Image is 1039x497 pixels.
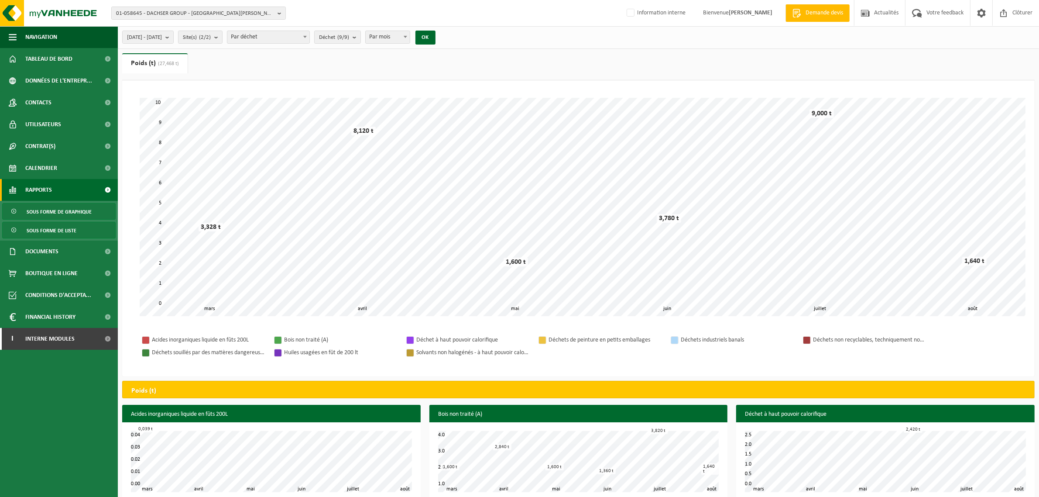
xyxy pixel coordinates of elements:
div: Acides inorganiques liquide en fûts 200L [152,335,265,345]
button: OK [415,31,435,45]
div: Déchets non recyclables, techniquement non combustibles (combustibles) [813,335,926,345]
div: Solvants non halogénés - à haut pouvoir calorifique en fût 200L [416,347,530,358]
div: 1,600 t [545,464,564,470]
strong: [PERSON_NAME] [729,10,772,16]
span: Utilisateurs [25,114,61,135]
div: Déchet à haut pouvoir calorifique [416,335,530,345]
span: Par mois [365,31,410,44]
a: Demande devis [785,4,850,22]
span: Contrat(s) [25,135,55,157]
count: (2/2) [199,35,211,40]
span: Contacts [25,92,51,114]
span: 01-058645 - DACHSER GROUP - [GEOGRAPHIC_DATA][PERSON_NAME][DEMOGRAPHIC_DATA] ZONE INDUSTRIELLE DU... [116,7,274,20]
a: Sous forme de graphique [2,203,116,220]
div: Déchets industriels banals [681,335,794,345]
div: Déchets souillés par des matières dangereuses pour l'environnement [152,347,265,358]
count: (9/9) [337,35,349,40]
span: Sous forme de graphique [27,204,92,220]
span: Conditions d'accepta... [25,284,91,306]
label: Information interne [625,7,686,20]
span: I [9,328,17,350]
span: Financial History [25,306,75,328]
button: 01-058645 - DACHSER GROUP - [GEOGRAPHIC_DATA][PERSON_NAME][DEMOGRAPHIC_DATA] ZONE INDUSTRIELLE DU... [111,7,286,20]
div: 3,780 t [657,214,681,223]
h3: Déchet à haut pouvoir calorifique [736,405,1035,424]
div: 1,600 t [441,464,459,470]
span: Site(s) [183,31,211,44]
h3: Acides inorganiques liquide en fûts 200L [122,405,421,424]
div: 0,039 t [136,426,155,432]
div: 3,328 t [199,223,223,231]
span: Par déchet [227,31,309,43]
span: Calendrier [25,157,57,179]
h3: Bois non traité (A) [429,405,728,424]
div: 3,820 t [649,428,668,434]
span: Rapports [25,179,52,201]
div: 2,840 t [493,444,511,450]
span: Tableau de bord [25,48,72,70]
span: Demande devis [803,9,845,17]
div: Bois non traité (A) [284,335,398,345]
span: Documents [25,241,58,262]
button: Déchet(9/9) [314,31,361,44]
span: [DATE] - [DATE] [127,31,162,44]
span: Navigation [25,26,57,48]
div: 9,000 t [809,109,834,118]
span: Interne modules [25,328,75,350]
span: Déchet [319,31,349,44]
button: [DATE] - [DATE] [122,31,174,44]
a: Poids (t) [122,53,188,73]
button: Site(s)(2/2) [178,31,223,44]
span: Données de l'entrepr... [25,70,92,92]
div: Huiles usagées en fût de 200 lt [284,347,398,358]
span: Sous forme de liste [27,222,76,239]
span: (27,468 t) [156,61,179,66]
div: 8,120 t [351,127,376,135]
div: Déchets de peinture en petits emballages [549,335,662,345]
div: 1,640 t [962,257,987,266]
h2: Poids (t) [123,381,165,400]
div: 2,420 t [904,426,922,433]
div: 1,600 t [504,258,528,266]
a: Sous forme de liste [2,222,116,238]
div: 1,360 t [597,468,616,474]
span: Par déchet [227,31,310,44]
span: Boutique en ligne [25,262,78,284]
span: Par mois [366,31,410,43]
div: 1,640 t [701,463,719,475]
